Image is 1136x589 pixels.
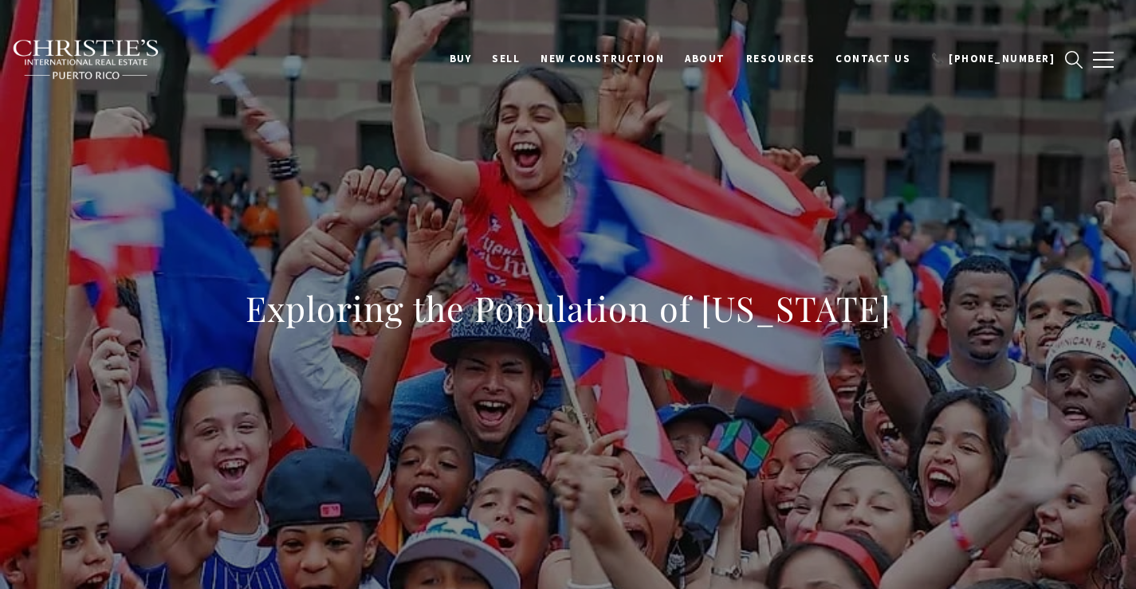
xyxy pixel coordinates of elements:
[540,52,664,65] span: New Construction
[530,44,674,74] a: New Construction
[931,52,1055,65] span: 📞 [PHONE_NUMBER]
[921,44,1065,74] a: 📞 [PHONE_NUMBER]
[736,44,826,74] a: Resources
[439,44,482,74] a: BUY
[674,44,736,74] a: About
[246,286,891,331] h1: Exploring the Population of [US_STATE]
[835,52,910,65] span: Contact Us
[482,44,530,74] a: SELL
[12,39,160,80] img: Christie's International Real Estate black text logo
